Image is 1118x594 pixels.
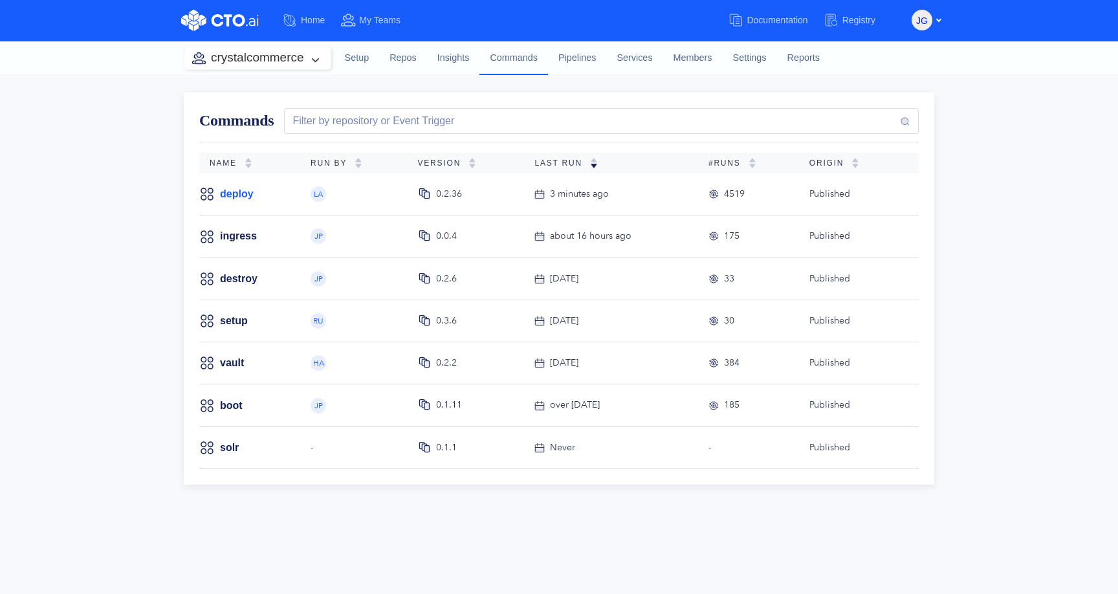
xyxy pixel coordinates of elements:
[851,158,859,168] img: sorting-empty.svg
[379,41,427,76] a: Repos
[809,314,898,328] div: Published
[314,275,323,283] span: JP
[436,187,462,201] div: 0.2.36
[809,159,851,168] span: Origin
[723,41,777,76] a: Settings
[282,8,340,32] a: Home
[724,398,740,412] div: 185
[747,15,807,25] span: Documentation
[314,402,323,410] span: JP
[809,398,898,412] div: Published
[436,398,462,412] div: 0.1.11
[287,113,454,129] div: Filter by repository or Event Trigger
[548,41,606,76] a: Pipelines
[824,8,891,32] a: Registry
[313,359,324,367] span: HA
[220,314,248,328] a: setup
[698,426,799,468] td: -
[916,10,928,31] span: JG
[427,41,480,76] a: Insights
[606,41,663,76] a: Services
[724,356,740,370] div: 384
[550,398,600,412] div: over [DATE]
[220,441,239,455] a: solr
[663,41,723,76] a: Members
[436,441,457,455] div: 0.1.1
[550,356,578,370] div: [DATE]
[724,314,734,328] div: 30
[550,314,578,328] div: [DATE]
[590,158,598,168] img: sorting-down.svg
[777,41,830,76] a: Reports
[468,158,476,168] img: sorting-empty.svg
[809,441,898,455] div: Published
[724,272,734,286] div: 33
[550,187,609,201] div: 3 minutes ago
[708,159,749,168] span: #RUNS
[809,229,898,243] div: Published
[534,159,590,168] span: Last Run
[359,15,400,25] span: My Teams
[220,187,254,201] a: deploy
[724,229,740,243] div: 175
[301,15,325,25] span: Home
[809,356,898,370] div: Published
[220,229,257,243] a: ingress
[181,10,259,31] img: CTO.ai Logo
[912,10,932,30] button: JG
[418,159,469,168] span: Version
[184,47,331,69] button: crystalcommerce
[300,426,407,468] td: -
[749,158,756,168] img: sorting-empty.svg
[728,8,823,32] a: Documentation
[334,41,380,76] a: Setup
[314,232,323,240] span: JP
[220,356,244,370] a: vault
[550,441,575,455] div: Never
[199,112,274,129] span: Commands
[245,158,252,168] img: sorting-empty.svg
[314,190,323,198] span: LA
[842,15,875,25] span: Registry
[724,187,745,201] div: 4519
[313,317,323,325] span: RU
[210,159,245,168] span: Name
[220,272,258,286] a: destroy
[479,41,548,74] a: Commands
[355,158,362,168] img: sorting-empty.svg
[550,229,631,243] div: about 16 hours ago
[340,8,416,32] a: My Teams
[311,159,355,168] span: Run By
[436,356,457,370] div: 0.2.2
[809,187,898,201] div: Published
[436,229,457,243] div: 0.0.4
[436,314,457,328] div: 0.3.6
[436,272,457,286] div: 0.2.6
[220,399,243,413] a: boot
[809,272,898,286] div: Published
[550,272,578,286] div: [DATE]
